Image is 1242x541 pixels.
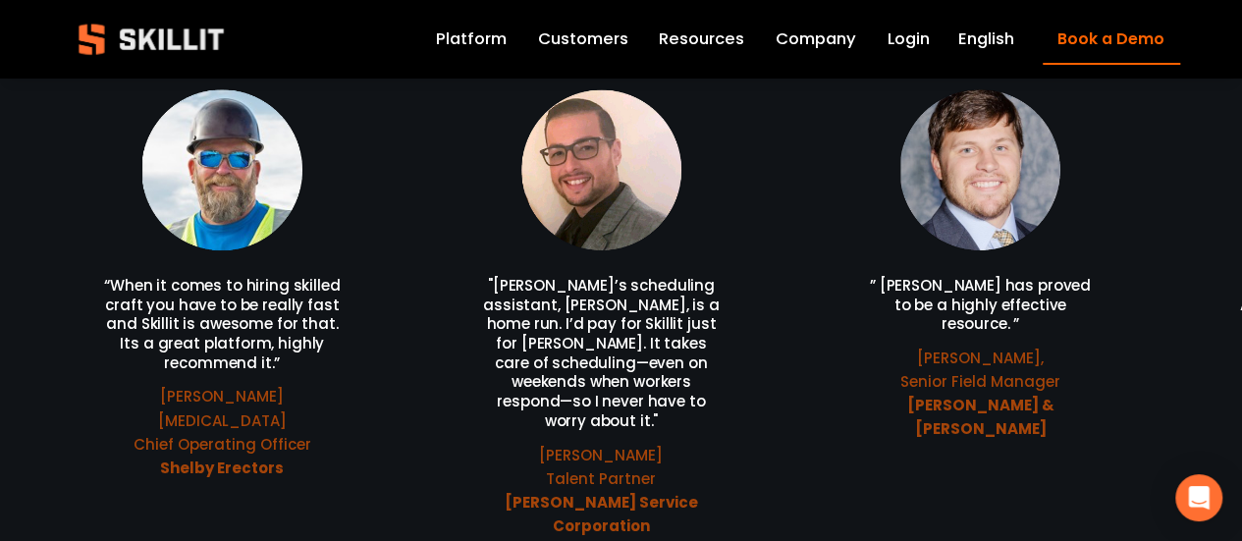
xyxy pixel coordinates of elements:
a: Customers [538,26,628,53]
span: English [957,27,1013,52]
div: Open Intercom Messenger [1175,474,1222,521]
div: language picker [957,26,1013,53]
span: Resources [659,27,744,52]
a: folder dropdown [659,26,744,53]
a: Company [776,26,856,53]
a: Platform [436,26,507,53]
a: Book a Demo [1043,15,1180,65]
img: Skillit [62,10,241,69]
a: Login [887,26,929,53]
